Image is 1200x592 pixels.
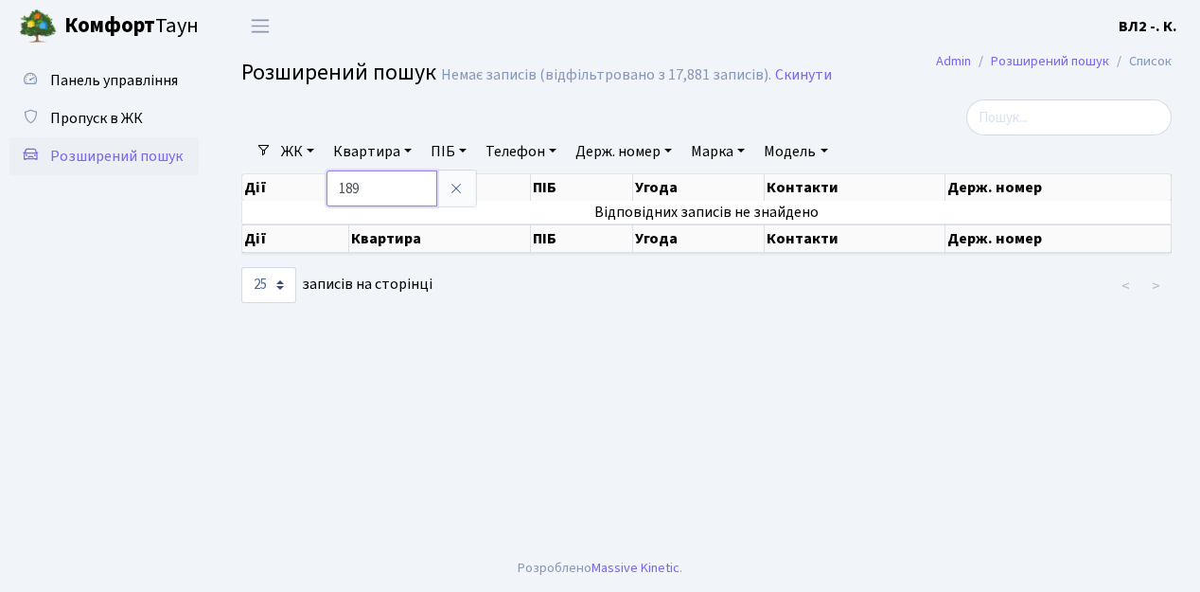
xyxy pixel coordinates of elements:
[64,10,199,43] span: Таун
[945,224,1172,253] th: Держ. номер
[1119,16,1177,37] b: ВЛ2 -. К.
[633,224,765,253] th: Угода
[1109,51,1172,72] li: Список
[50,146,183,167] span: Розширений пошук
[518,558,682,579] div: Розроблено .
[237,10,284,42] button: Переключити навігацію
[991,51,1109,71] a: Розширений пошук
[765,174,945,201] th: Контакти
[633,174,765,201] th: Угода
[349,224,531,253] th: Квартира
[242,174,349,201] th: Дії
[936,51,971,71] a: Admin
[1119,15,1177,38] a: ВЛ2 -. К.
[9,99,199,137] a: Пропуск в ЖК
[9,62,199,99] a: Панель управління
[531,174,633,201] th: ПІБ
[274,135,322,168] a: ЖК
[568,135,679,168] a: Держ. номер
[966,99,1172,135] input: Пошук...
[775,66,832,84] a: Скинути
[9,137,199,175] a: Розширений пошук
[591,558,679,578] a: Massive Kinetic
[64,10,155,41] b: Комфорт
[19,8,57,45] img: logo.png
[423,135,474,168] a: ПІБ
[683,135,752,168] a: Марка
[242,224,349,253] th: Дії
[242,201,1172,224] td: Відповідних записів не знайдено
[765,224,945,253] th: Контакти
[441,66,771,84] div: Немає записів (відфільтровано з 17,881 записів).
[945,174,1172,201] th: Держ. номер
[326,135,419,168] a: Квартира
[756,135,835,168] a: Модель
[50,108,143,129] span: Пропуск в ЖК
[241,267,296,303] select: записів на сторінці
[908,42,1200,81] nav: breadcrumb
[50,70,178,91] span: Панель управління
[478,135,564,168] a: Телефон
[241,267,432,303] label: записів на сторінці
[241,56,436,89] span: Розширений пошук
[531,224,633,253] th: ПІБ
